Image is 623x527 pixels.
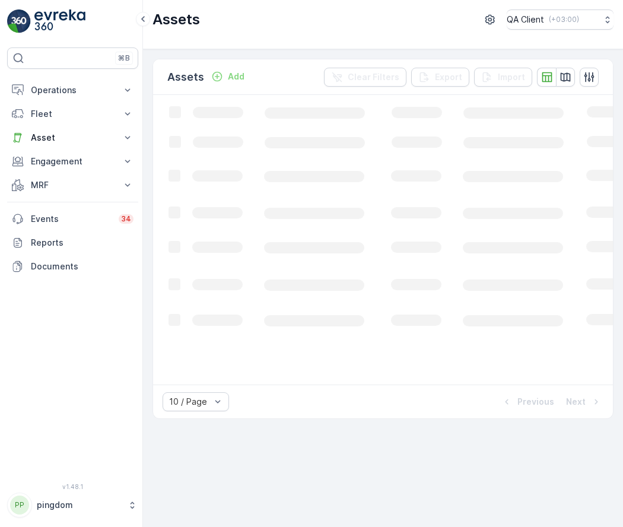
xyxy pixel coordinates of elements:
[411,68,469,87] button: Export
[121,214,131,224] p: 34
[7,231,138,255] a: Reports
[507,14,544,26] p: QA Client
[7,9,31,33] img: logo
[31,213,112,225] p: Events
[31,108,115,120] p: Fleet
[500,395,555,409] button: Previous
[498,71,525,83] p: Import
[435,71,462,83] p: Export
[7,150,138,173] button: Engagement
[507,9,614,30] button: QA Client(+03:00)
[31,84,115,96] p: Operations
[228,71,244,82] p: Add
[7,255,138,278] a: Documents
[549,15,579,24] p: ( +03:00 )
[10,496,29,515] div: PP
[7,102,138,126] button: Fleet
[152,10,200,29] p: Assets
[31,132,115,144] p: Asset
[31,155,115,167] p: Engagement
[517,396,554,408] p: Previous
[7,78,138,102] button: Operations
[34,9,85,33] img: logo_light-DOdMpM7g.png
[31,237,133,249] p: Reports
[118,53,130,63] p: ⌘B
[474,68,532,87] button: Import
[206,69,249,84] button: Add
[7,173,138,197] button: MRF
[565,395,603,409] button: Next
[37,499,122,511] p: pingdom
[324,68,406,87] button: Clear Filters
[7,483,138,490] span: v 1.48.1
[31,261,133,272] p: Documents
[31,179,115,191] p: MRF
[167,69,204,85] p: Assets
[7,493,138,518] button: PPpingdom
[7,126,138,150] button: Asset
[348,71,399,83] p: Clear Filters
[566,396,586,408] p: Next
[7,207,138,231] a: Events34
